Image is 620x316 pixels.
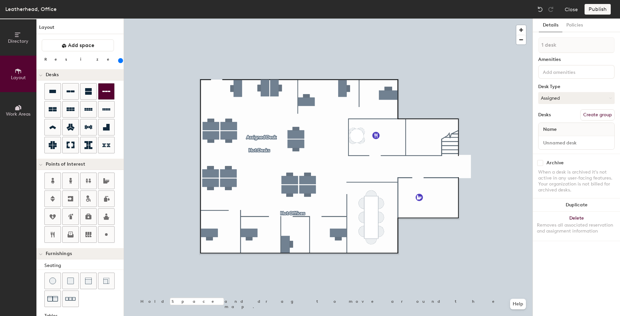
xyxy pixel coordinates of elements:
[5,5,57,13] div: Leatherhead, Office
[44,57,118,62] div: Resize
[533,212,620,241] button: DeleteRemoves all associated reservation and assignment information
[46,72,59,78] span: Desks
[46,162,85,167] span: Points of Interest
[42,39,114,51] button: Add space
[85,278,92,284] img: Couch (middle)
[533,198,620,212] button: Duplicate
[103,278,110,284] img: Couch (corner)
[537,222,616,234] div: Removes all associated reservation and assignment information
[44,273,61,289] button: Stool
[510,299,526,309] button: Help
[565,4,578,15] button: Close
[44,290,61,307] button: Couch (x2)
[80,273,97,289] button: Couch (middle)
[580,109,615,121] button: Create group
[538,92,615,104] button: Assigned
[36,24,124,34] h1: Layout
[98,273,115,289] button: Couch (corner)
[562,19,587,32] button: Policies
[8,38,28,44] span: Directory
[540,138,613,147] input: Unnamed desk
[49,278,56,284] img: Stool
[62,273,79,289] button: Cushion
[44,262,124,269] div: Seating
[65,294,76,304] img: Couch (x3)
[537,6,543,13] img: Undo
[6,111,30,117] span: Work Areas
[547,6,554,13] img: Redo
[62,290,79,307] button: Couch (x3)
[47,293,58,304] img: Couch (x2)
[540,124,560,135] span: Name
[11,75,26,80] span: Layout
[539,19,562,32] button: Details
[538,112,551,118] div: Desks
[538,57,615,62] div: Amenities
[67,278,74,284] img: Cushion
[68,42,94,49] span: Add space
[46,251,72,256] span: Furnishings
[542,68,601,76] input: Add amenities
[546,160,564,166] div: Archive
[538,169,615,193] div: When a desk is archived it's not active in any user-facing features. Your organization is not bil...
[538,84,615,89] div: Desk Type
